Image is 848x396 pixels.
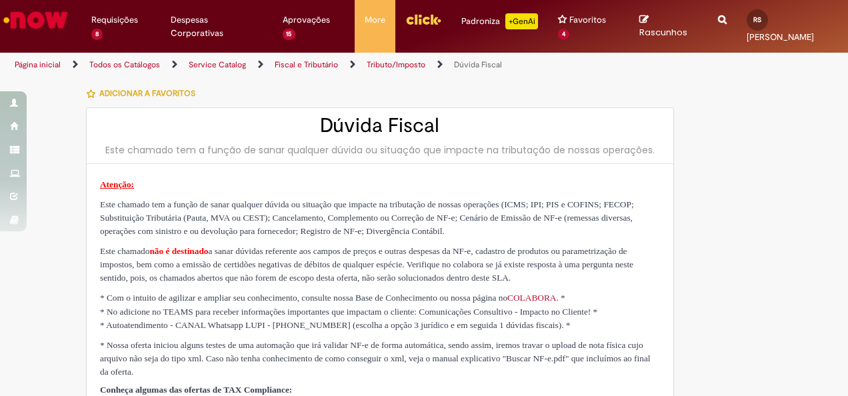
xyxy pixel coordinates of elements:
span: * Nossa oferta iniciou alguns testes de uma automação que irá validar NF-e de forma automática, s... [100,340,651,377]
span: Atenção: [100,179,134,189]
a: COLABORA [507,293,556,303]
img: ServiceNow [1,7,70,33]
span: Aprovações [283,13,330,27]
span: 4 [558,29,569,40]
a: Tributo/Imposto [367,59,425,70]
img: click_logo_yellow_360x200.png [405,9,441,29]
span: More [365,13,385,27]
span: 8 [91,29,103,40]
span: Este chamado a sanar dúvidas referente aos campos de preços e outras despesas da NF-e, cadastro d... [100,246,633,283]
a: Service Catalog [189,59,246,70]
a: Todos os Catálogos [89,59,160,70]
span: Conheça algumas das ofertas de TAX Compliance: [100,385,292,395]
span: * No adicione no TEAMS para receber informações importantes que impactam o cliente: Comunicações ... [100,307,597,317]
h2: Dúvida Fiscal [100,115,660,137]
ul: Trilhas de página [10,53,555,77]
span: Este chamado tem a função de sanar qualquer dúvida ou situação que impacte na tributação de nossa... [100,199,634,236]
span: Requisições [91,13,138,27]
button: Adicionar a Favoritos [86,79,203,107]
span: RS [753,15,761,24]
span: * Com o intuito de agilizar e ampliar seu conhecimento, consulte nossa Base de Conhecimento ou no... [100,293,565,303]
span: [PERSON_NAME] [747,31,814,43]
span: Despesas Corporativas [171,13,262,40]
a: Rascunhos [639,14,698,39]
span: Favoritos [569,13,606,27]
a: Página inicial [15,59,61,70]
span: não é destinado [149,246,208,256]
span: Rascunhos [639,26,687,39]
span: * Autoatendimento - CANAL Whatsapp LUPI - [PHONE_NUMBER] (escolha a opção 3 jurídico e em seguida... [100,320,571,330]
div: Padroniza [461,13,538,29]
span: Adicionar a Favoritos [99,88,195,99]
a: Fiscal e Tributário [275,59,338,70]
p: +GenAi [505,13,538,29]
div: Este chamado tem a função de sanar qualquer dúvida ou situação que impacte na tributação de nossa... [100,143,660,157]
a: Dúvida Fiscal [454,59,502,70]
span: 15 [283,29,296,40]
